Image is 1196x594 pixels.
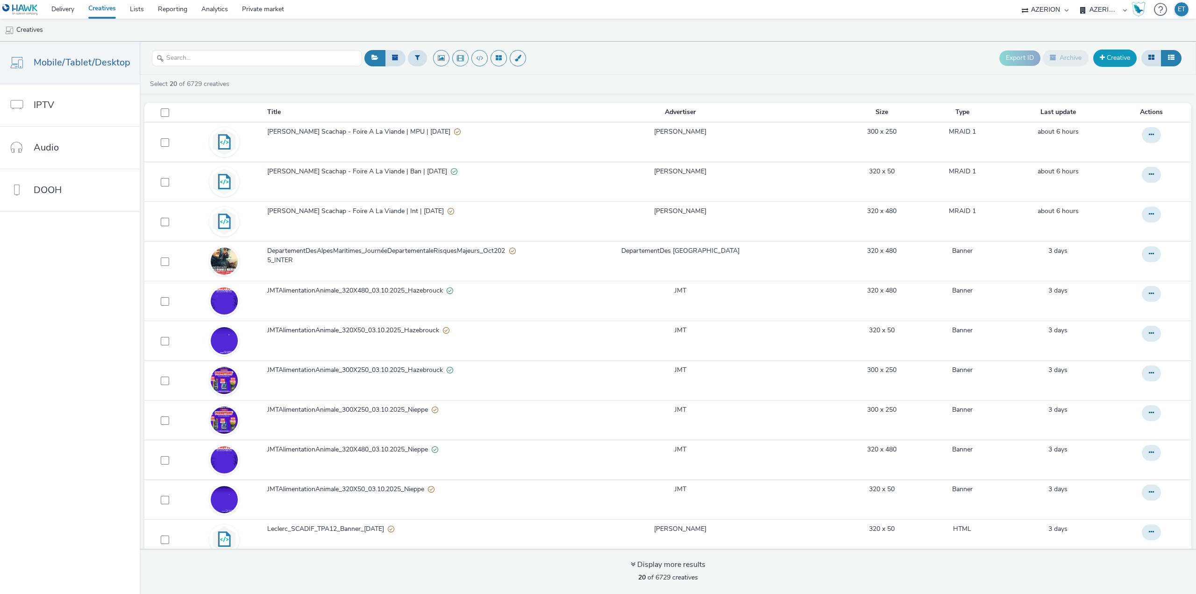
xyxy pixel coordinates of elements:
a: 320 x 480 [867,207,897,216]
div: Partially valid [454,127,461,137]
span: JMTAlimentationAnimale_320X480_03.10.2025_Nieppe [267,445,432,454]
a: JMTAlimentationAnimale_320X480_03.10.2025_NieppeValid [267,445,520,459]
img: undefined Logo [2,4,38,15]
img: a0d5e256-ef2e-4b9f-b13f-d8e6e30bb872.gif [211,439,238,480]
a: JMTAlimentationAnimale_320X50_03.10.2025_HazebrouckPartially valid [267,326,520,340]
a: 3 October 2025, 17:39 [1048,524,1068,534]
a: [PERSON_NAME] Scachap - Foire A La Viande | Ban | [DATE]Valid [267,167,520,181]
span: IPTV [34,98,54,112]
img: c255c7f8-4fba-4814-8e32-131fcc8d4fca.jpg [211,241,238,281]
span: JMTAlimentationAnimale_300X250_03.10.2025_Nieppe [267,405,432,415]
div: Partially valid [428,485,434,494]
a: JMT [675,485,686,494]
img: 00130bec-a06a-4028-a859-73065724519e.jpg [211,407,238,434]
a: 320 x 50 [869,524,895,534]
a: 320 x 480 [867,286,897,295]
img: e09c0314-d97f-43d0-b62b-278c1e060763.jpg [211,367,238,394]
a: [PERSON_NAME] Scachap - Foire A La Viande | MPU | [DATE]Partially valid [267,127,520,141]
a: 3 October 2025, 17:55 [1048,405,1068,415]
a: JMT [675,326,686,335]
div: Valid [432,445,438,455]
a: JMTAlimentationAnimale_320X480_03.10.2025_HazebrouckValid [267,286,520,300]
span: Mobile/Tablet/Desktop [34,56,130,69]
a: Hawk Academy [1132,2,1149,17]
div: ET [1178,2,1185,16]
div: Valid [447,286,453,296]
span: 3 days [1048,405,1068,414]
span: 3 days [1048,524,1068,533]
a: Banner [952,286,973,295]
a: HTML [953,524,971,534]
a: JMT [675,405,686,415]
div: 6 October 2025, 12:14 [1038,167,1079,176]
div: 3 October 2025, 19:33 [1048,246,1068,256]
img: 0ba199db-8298-4e98-8645-a3dbba61ceed.gif [211,327,238,354]
th: Actions [1115,103,1191,122]
a: 3 October 2025, 17:53 [1048,445,1068,454]
a: 3 October 2025, 17:52 [1048,485,1068,494]
span: 3 days [1048,365,1068,374]
a: 3 October 2025, 17:57 [1048,286,1068,295]
img: code.svg [211,168,238,195]
a: 320 x 50 [869,326,895,335]
a: JMT [675,445,686,454]
strong: 20 [638,573,646,582]
span: JMTAlimentationAnimale_300X250_03.10.2025_Hazebrouck [267,365,447,375]
div: Partially valid [448,207,454,216]
div: Partially valid [432,405,438,415]
a: 320 x 50 [869,167,895,176]
span: [PERSON_NAME] Scachap - Foire A La Viande | MPU | [DATE] [267,127,454,136]
div: 3 October 2025, 17:56 [1048,365,1068,375]
a: Banner [952,405,973,415]
a: 320 x 50 [869,485,895,494]
a: 320 x 480 [867,246,897,256]
a: MRAID 1 [949,207,976,216]
img: 351a5f76-1781-49ff-ac24-dadfe0f08dc7.gif [211,280,238,321]
button: Export ID [999,50,1040,65]
th: Title [266,103,520,122]
a: Leclerc_SCADIF_TPA12_Banner_[DATE]Partially valid [267,524,520,538]
span: about 6 hours [1038,127,1079,136]
a: 6 October 2025, 12:15 [1038,207,1079,216]
a: Banner [952,246,973,256]
a: JMT [675,365,686,375]
a: [PERSON_NAME] [654,167,706,176]
span: [PERSON_NAME] Scachap - Foire A La Viande | Ban | [DATE] [267,167,451,176]
a: Creative [1093,50,1137,66]
div: 6 October 2025, 12:15 [1038,127,1079,136]
span: about 6 hours [1038,207,1079,215]
a: MRAID 1 [949,127,976,136]
div: Valid [447,365,453,375]
a: Banner [952,485,973,494]
a: MRAID 1 [949,167,976,176]
span: 3 days [1048,286,1068,295]
a: 300 x 250 [867,127,897,136]
th: Last update [1001,103,1115,122]
img: mobile [5,26,14,35]
a: [PERSON_NAME] [654,524,706,534]
input: Search... [152,50,362,66]
a: JMTAlimentationAnimale_320X50_03.10.2025_NieppePartially valid [267,485,520,499]
a: [PERSON_NAME] Scachap - Foire A La Viande | Int | [DATE]Partially valid [267,207,520,221]
th: Size [840,103,924,122]
span: JMTAlimentationAnimale_320X50_03.10.2025_Hazebrouck [267,326,443,335]
div: 3 October 2025, 17:57 [1048,326,1068,335]
span: 3 days [1048,445,1068,454]
button: Table [1161,50,1182,66]
strong: 20 [170,79,177,88]
a: JMTAlimentationAnimale_300X250_03.10.2025_HazebrouckValid [267,365,520,379]
a: Banner [952,365,973,375]
span: Leclerc_SCADIF_TPA12_Banner_[DATE] [267,524,388,534]
a: 300 x 250 [867,365,897,375]
a: DepartementDes [GEOGRAPHIC_DATA] [621,246,740,256]
span: [PERSON_NAME] Scachap - Foire A La Viande | Int | [DATE] [267,207,448,216]
span: 3 days [1048,246,1068,255]
a: Select of 6729 creatives [149,79,233,88]
img: Hawk Academy [1132,2,1146,17]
